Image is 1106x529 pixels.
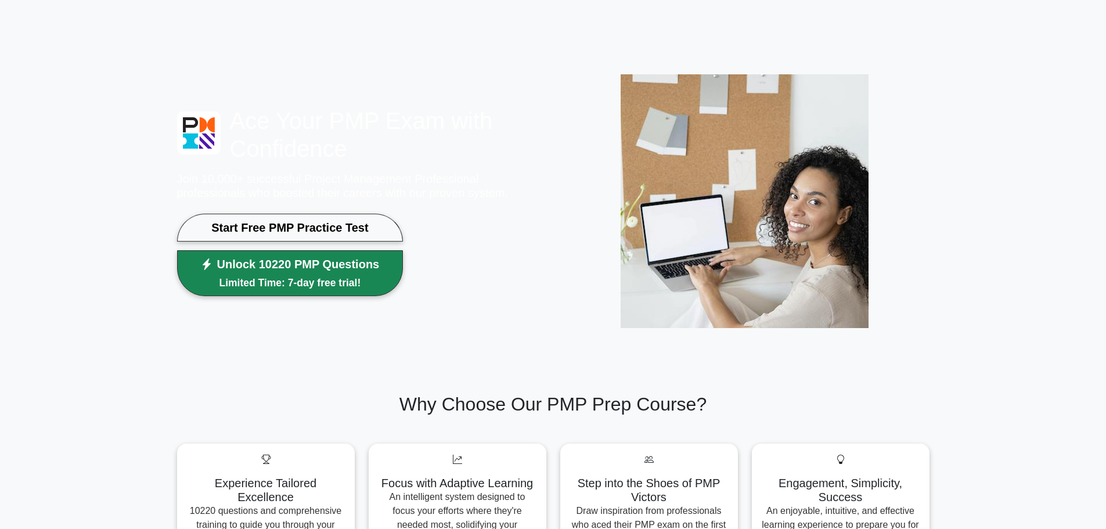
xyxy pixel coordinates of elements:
[201,275,380,290] small: Limited Time: 7-day free trial!
[177,107,546,163] h1: Ace Your PMP Exam with Confidence
[177,393,930,415] h2: Why Choose Our PMP Prep Course?
[570,476,729,504] h5: Step into the Shoes of PMP Victors
[177,172,546,200] p: Join 10,000+ successful Project Management Professional professionals who boosted their careers w...
[761,476,920,504] h5: Engagement, Simplicity, Success
[177,214,404,242] a: Start Free PMP Practice Test
[186,476,345,504] h5: Experience Tailored Excellence
[378,476,537,490] h5: Focus with Adaptive Learning
[177,250,404,296] a: Unlock 10220 PMP QuestionsLimited Time: 7-day free trial!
